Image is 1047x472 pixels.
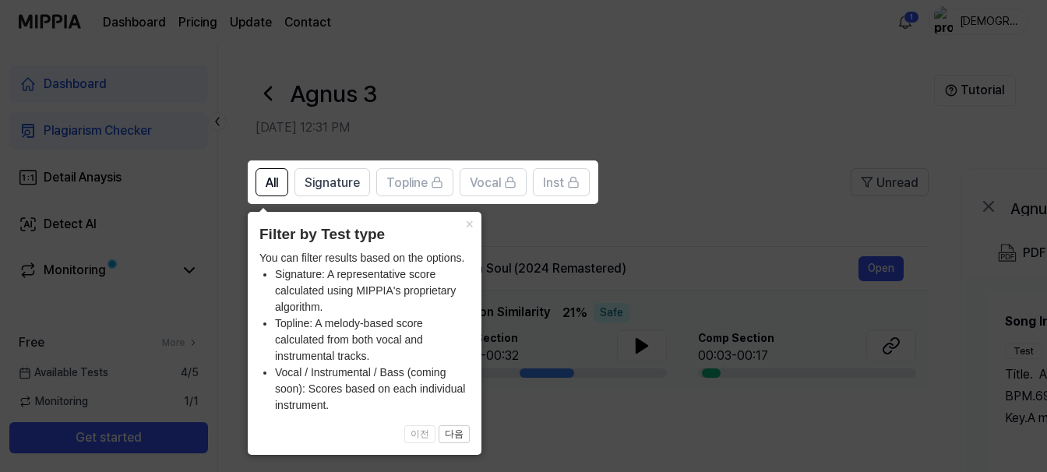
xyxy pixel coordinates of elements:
[275,266,470,315] li: Signature: A representative score calculated using MIPPIA's proprietary algorithm.
[305,174,360,192] span: Signature
[275,315,470,365] li: Topline: A melody-based score calculated from both vocal and instrumental tracks.
[294,168,370,196] button: Signature
[266,174,278,192] span: All
[470,174,501,192] span: Vocal
[259,224,470,246] header: Filter by Test type
[439,425,470,444] button: 다음
[275,365,470,414] li: Vocal / Instrumental / Bass (coming soon): Scores based on each individual instrument.
[256,168,288,196] button: All
[259,250,470,414] div: You can filter results based on the options.
[457,212,481,234] button: Close
[386,174,428,192] span: Topline
[376,168,453,196] button: Topline
[533,168,590,196] button: Inst
[460,168,527,196] button: Vocal
[543,174,564,192] span: Inst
